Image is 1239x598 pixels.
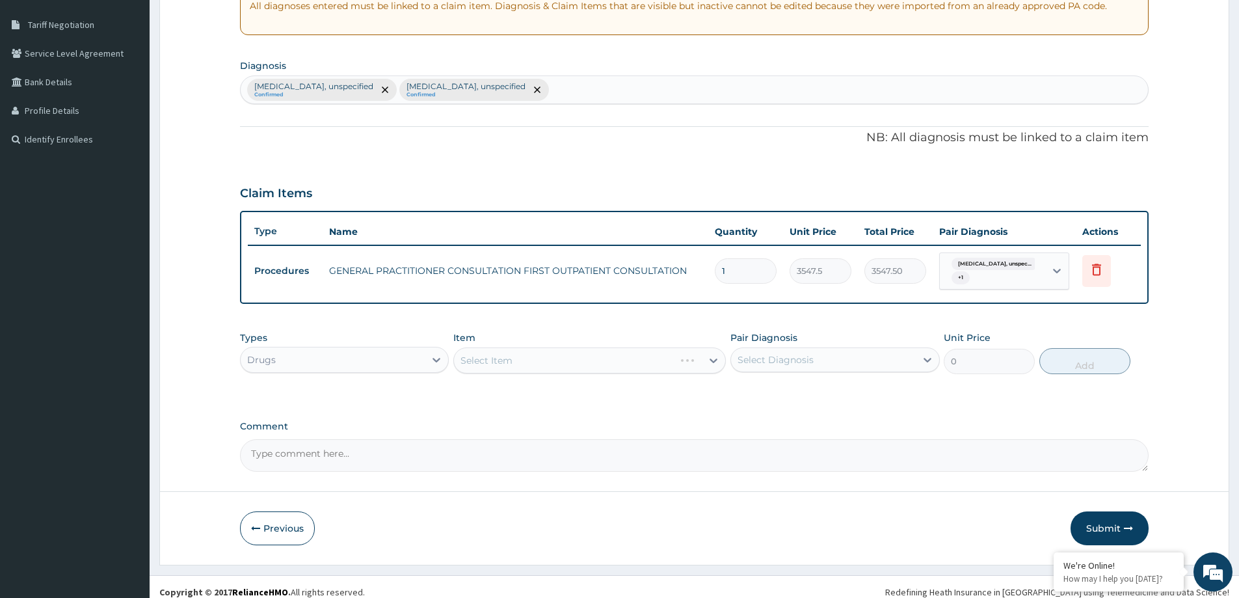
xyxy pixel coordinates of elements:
[783,219,858,245] th: Unit Price
[738,353,814,366] div: Select Diagnosis
[28,19,94,31] span: Tariff Negotiation
[159,586,291,598] strong: Copyright © 2017 .
[240,333,267,344] label: Types
[24,65,53,98] img: d_794563401_company_1708531726252_794563401
[248,259,323,283] td: Procedures
[1063,573,1174,584] p: How may I help you today?
[1076,219,1141,245] th: Actions
[323,219,708,245] th: Name
[1071,511,1149,545] button: Submit
[453,331,475,344] label: Item
[240,129,1149,146] p: NB: All diagnosis must be linked to a claim item
[933,219,1076,245] th: Pair Diagnosis
[7,355,248,401] textarea: Type your message and hit 'Enter'
[379,84,391,96] span: remove selection option
[213,7,245,38] div: Minimize live chat window
[406,92,526,98] small: Confirmed
[1063,560,1174,571] div: We're Online!
[254,81,373,92] p: [MEDICAL_DATA], unspecified
[1039,348,1130,374] button: Add
[240,421,1149,432] label: Comment
[406,81,526,92] p: [MEDICAL_DATA], unspecified
[708,219,783,245] th: Quantity
[240,511,315,545] button: Previous
[254,92,373,98] small: Confirmed
[858,219,933,245] th: Total Price
[952,258,1038,271] span: [MEDICAL_DATA], unspec...
[232,586,288,598] a: RelianceHMO
[68,73,219,90] div: Chat with us now
[944,331,991,344] label: Unit Price
[240,187,312,201] h3: Claim Items
[240,59,286,72] label: Diagnosis
[323,258,708,284] td: GENERAL PRACTITIONER CONSULTATION FIRST OUTPATIENT CONSULTATION
[730,331,797,344] label: Pair Diagnosis
[75,164,180,295] span: We're online!
[248,219,323,243] th: Type
[952,271,970,284] span: + 1
[531,84,543,96] span: remove selection option
[247,353,276,366] div: Drugs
